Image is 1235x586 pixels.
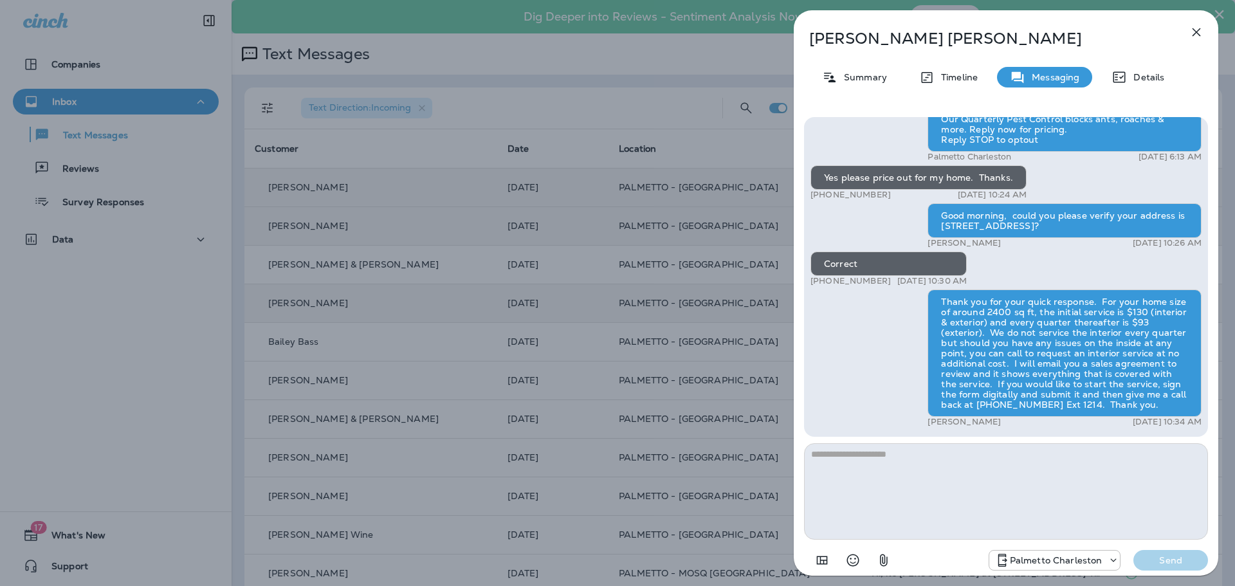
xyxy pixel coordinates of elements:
p: [DATE] 10:24 AM [958,190,1027,200]
p: [DATE] 10:34 AM [1133,417,1202,427]
p: [PERSON_NAME] [928,417,1001,427]
div: Palmetto Ext.: Don't let fall pests crash your season! Our Quarterly Pest Control blocks ants, ro... [928,96,1202,152]
div: Correct [810,252,967,276]
p: [PHONE_NUMBER] [810,276,891,286]
p: [DATE] 10:26 AM [1133,238,1202,248]
div: Good morning, could you please verify your address is [STREET_ADDRESS]? [928,203,1202,238]
button: Add in a premade template [809,547,835,573]
button: Select an emoji [840,547,866,573]
p: Palmetto Charleston [1010,555,1102,565]
p: Palmetto Charleston [928,152,1011,162]
p: [PERSON_NAME] [PERSON_NAME] [809,30,1160,48]
div: +1 (843) 277-8322 [989,553,1121,568]
div: Thank you for your quick response. For your home size of around 2400 sq ft, the initial service i... [928,289,1202,417]
p: Summary [837,72,887,82]
p: Details [1127,72,1164,82]
p: [PHONE_NUMBER] [810,190,891,200]
p: [PERSON_NAME] [928,238,1001,248]
p: [DATE] 6:13 AM [1139,152,1202,162]
p: [DATE] 10:30 AM [897,276,967,286]
div: Yes please price out for my home. Thanks. [810,165,1027,190]
p: Timeline [935,72,978,82]
p: Messaging [1025,72,1079,82]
